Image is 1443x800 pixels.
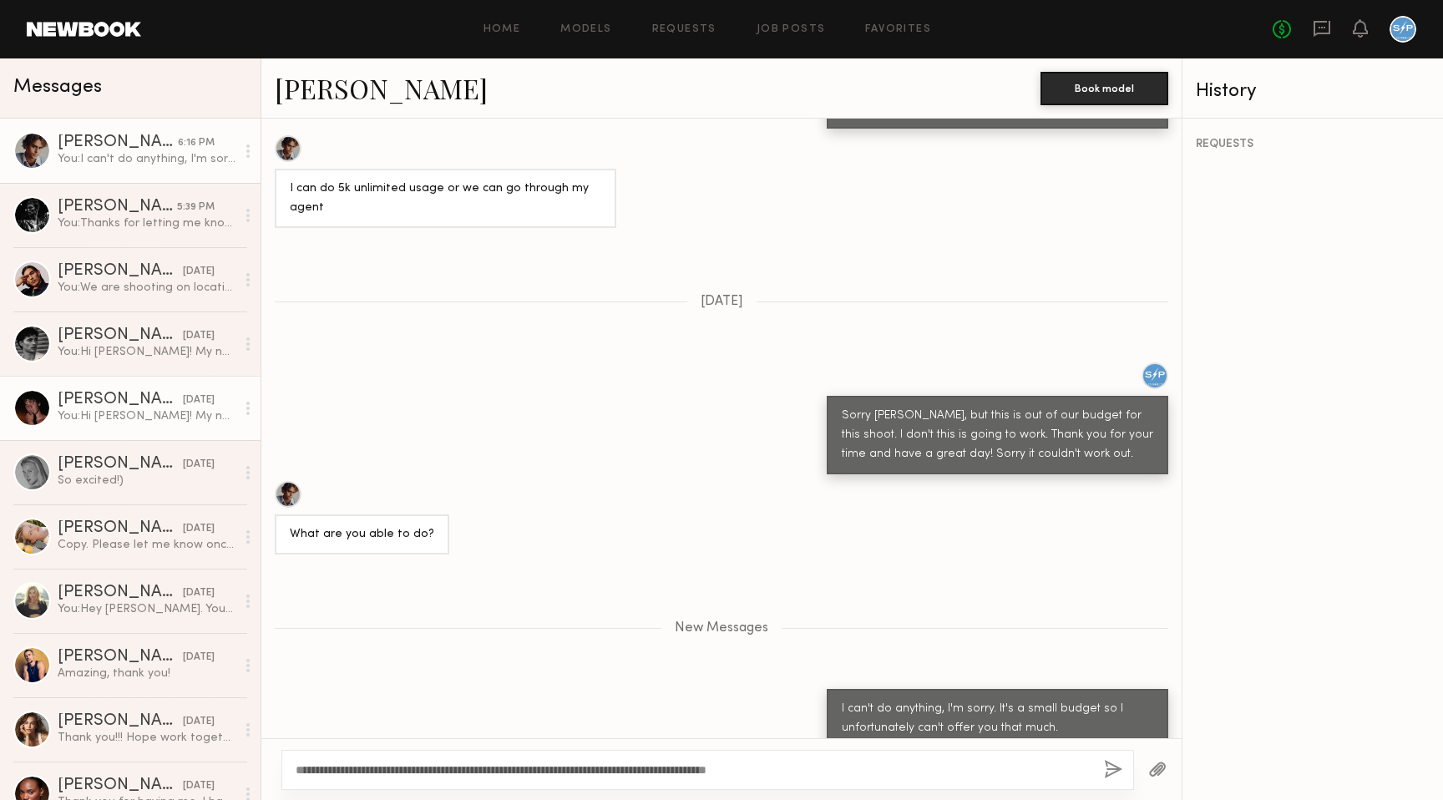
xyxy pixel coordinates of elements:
div: You: Hi [PERSON_NAME]! My name's [PERSON_NAME] and I'm the production coordinator at [PERSON_NAME... [58,344,235,360]
div: What are you able to do? [290,525,434,544]
div: Amazing, thank you! [58,666,235,681]
span: Messages [13,78,102,97]
a: Models [560,24,611,35]
div: You: Hey [PERSON_NAME]. Your schedule is probably packed, so I hope you get to see these messages... [58,601,235,617]
a: Book model [1040,80,1168,94]
div: [PERSON_NAME] [58,585,183,601]
div: [DATE] [183,392,215,408]
div: REQUESTS [1196,139,1430,150]
div: [DATE] [183,457,215,473]
div: [PERSON_NAME] [58,392,183,408]
div: [DATE] [183,328,215,344]
a: Favorites [865,24,931,35]
div: Thank you!!! Hope work together again 💘 [58,730,235,746]
div: [PERSON_NAME] [58,777,183,794]
div: You: Thanks for letting me know! We are set for the 24th, so that's okay. Appreciate it and good ... [58,215,235,231]
div: 5:39 PM [177,200,215,215]
div: So excited!) [58,473,235,489]
div: Sorry [PERSON_NAME], but this is out of our budget for this shoot. I don't this is going to work.... [842,407,1153,464]
a: Job Posts [757,24,826,35]
a: Requests [652,24,716,35]
div: You: Hi [PERSON_NAME]! My name's [PERSON_NAME] and I'm the production coordinator at [PERSON_NAME... [58,408,235,424]
div: [PERSON_NAME] [58,520,183,537]
div: [PERSON_NAME] [58,713,183,730]
div: [DATE] [183,585,215,601]
div: [DATE] [183,778,215,794]
span: [DATE] [701,295,743,309]
div: [PERSON_NAME] [58,134,178,151]
div: [PERSON_NAME] [58,327,183,344]
div: You: We are shooting on location in a hotel room. The shoot is for a winter/seasonal fragrance fo... [58,280,235,296]
div: I can't do anything, I'm sorry. It's a small budget so I unfortunately can't offer you that much. [842,700,1153,738]
div: [PERSON_NAME] [58,199,177,215]
div: [PERSON_NAME] [58,649,183,666]
div: Copy. Please let me know once you have more details. My cell just in case [PHONE_NUMBER] [58,537,235,553]
div: 6:16 PM [178,135,215,151]
div: [DATE] [183,714,215,730]
button: Book model [1040,72,1168,105]
a: Home [484,24,521,35]
div: [DATE] [183,521,215,537]
a: [PERSON_NAME] [275,70,488,106]
div: [PERSON_NAME] [58,456,183,473]
div: You: I can't do anything, I'm sorry. It's a small budget so I unfortunately can't offer you that ... [58,151,235,167]
span: New Messages [675,621,768,635]
div: History [1196,82,1430,101]
div: [DATE] [183,264,215,280]
div: I can do 5k unlimited usage or we can go through my agent [290,180,601,218]
div: [PERSON_NAME] [58,263,183,280]
div: [DATE] [183,650,215,666]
